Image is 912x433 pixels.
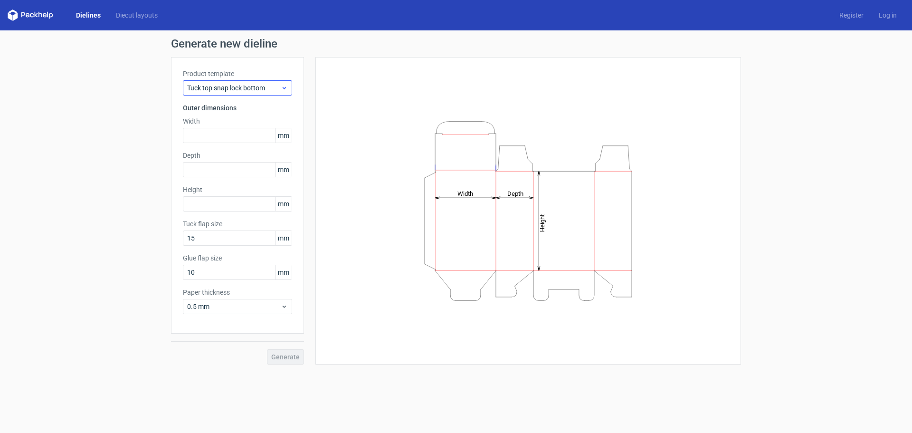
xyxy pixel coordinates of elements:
label: Product template [183,69,292,78]
label: Glue flap size [183,253,292,263]
span: mm [275,265,292,279]
a: Diecut layouts [108,10,165,20]
a: Register [832,10,871,20]
span: mm [275,128,292,143]
tspan: Width [457,190,473,197]
label: Paper thickness [183,288,292,297]
a: Log in [871,10,904,20]
label: Height [183,185,292,194]
label: Tuck flap size [183,219,292,229]
span: 0.5 mm [187,302,281,311]
span: Tuck top snap lock bottom [187,83,281,93]
span: mm [275,197,292,211]
label: Width [183,116,292,126]
span: mm [275,231,292,245]
label: Depth [183,151,292,160]
h1: Generate new dieline [171,38,741,49]
h3: Outer dimensions [183,103,292,113]
tspan: Height [539,214,546,231]
a: Dielines [68,10,108,20]
tspan: Depth [507,190,523,197]
span: mm [275,163,292,177]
